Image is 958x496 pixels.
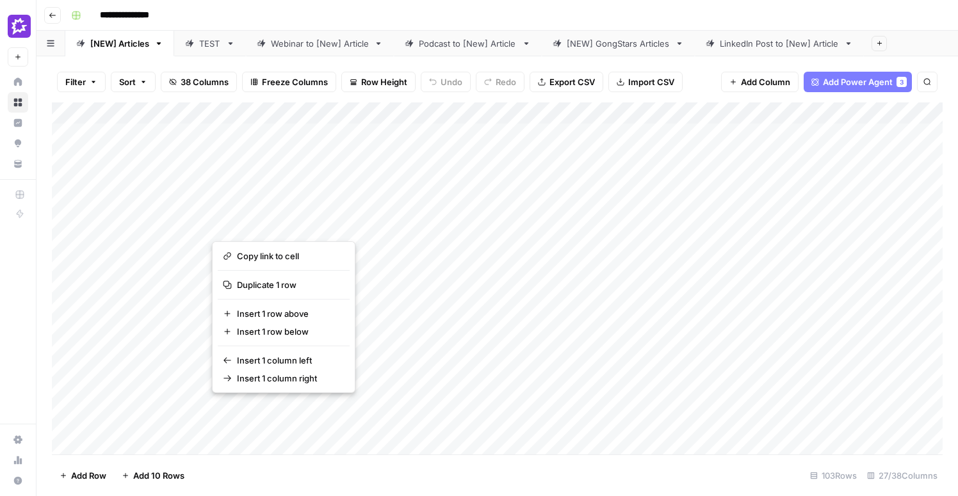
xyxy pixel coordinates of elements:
[549,76,595,88] span: Export CSV
[133,469,184,482] span: Add 10 Rows
[695,31,864,56] a: LinkedIn Post to [New] Article
[476,72,524,92] button: Redo
[628,76,674,88] span: Import CSV
[8,133,28,154] a: Opportunities
[8,450,28,470] a: Usage
[8,154,28,174] a: Your Data
[199,37,221,50] div: TEST
[8,72,28,92] a: Home
[441,76,462,88] span: Undo
[90,37,149,50] div: [NEW] Articles
[721,72,799,92] button: Add Column
[8,92,28,113] a: Browse
[542,31,695,56] a: [NEW] GongStars Articles
[530,72,603,92] button: Export CSV
[181,76,229,88] span: 38 Columns
[57,72,106,92] button: Filter
[900,77,904,87] span: 3
[262,76,328,88] span: Freeze Columns
[8,15,31,38] img: Gong Logo
[419,37,517,50] div: Podcast to [New] Article
[341,72,416,92] button: Row Height
[119,76,136,88] span: Sort
[161,72,237,92] button: 38 Columns
[111,72,156,92] button: Sort
[237,278,339,291] span: Duplicate 1 row
[237,372,339,385] span: Insert 1 column right
[246,31,394,56] a: Webinar to [New] Article
[174,31,246,56] a: TEST
[496,76,516,88] span: Redo
[71,469,106,482] span: Add Row
[237,250,339,262] span: Copy link to cell
[237,325,339,338] span: Insert 1 row below
[65,31,174,56] a: [NEW] Articles
[237,307,339,320] span: Insert 1 row above
[897,77,907,87] div: 3
[720,37,839,50] div: LinkedIn Post to [New] Article
[65,76,86,88] span: Filter
[862,465,943,486] div: 27/38 Columns
[823,76,893,88] span: Add Power Agent
[271,37,369,50] div: Webinar to [New] Article
[421,72,471,92] button: Undo
[741,76,790,88] span: Add Column
[804,72,912,92] button: Add Power Agent3
[394,31,542,56] a: Podcast to [New] Article
[805,465,862,486] div: 103 Rows
[8,113,28,133] a: Insights
[237,354,339,367] span: Insert 1 column left
[608,72,683,92] button: Import CSV
[567,37,670,50] div: [NEW] GongStars Articles
[52,465,114,486] button: Add Row
[8,470,28,491] button: Help + Support
[242,72,336,92] button: Freeze Columns
[361,76,407,88] span: Row Height
[8,10,28,42] button: Workspace: Gong
[8,429,28,450] a: Settings
[114,465,192,486] button: Add 10 Rows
